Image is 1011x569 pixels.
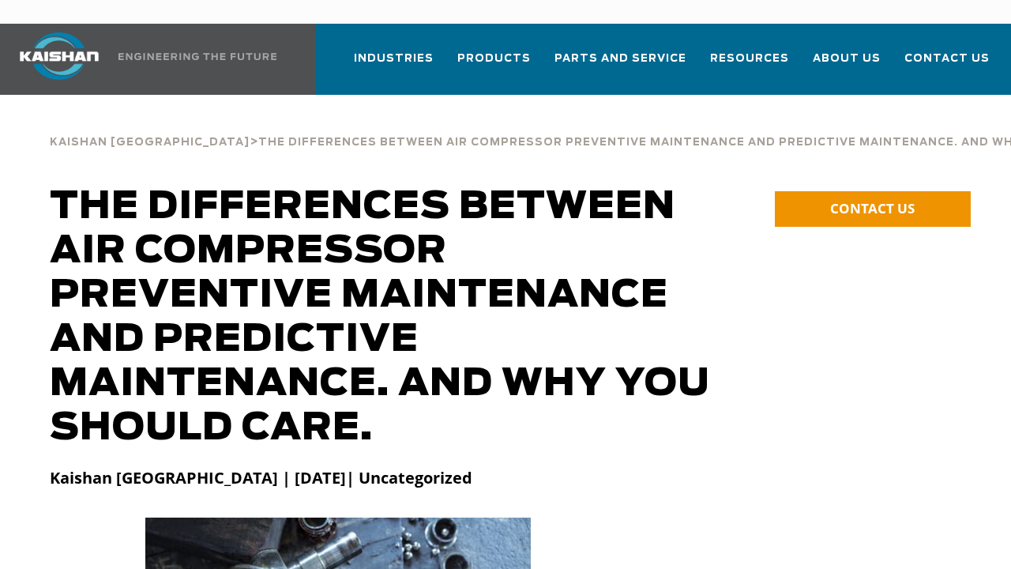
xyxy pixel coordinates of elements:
[50,134,250,149] a: Kaishan [GEOGRAPHIC_DATA]
[354,50,434,68] span: Industries
[50,467,472,488] strong: Kaishan [GEOGRAPHIC_DATA] | [DATE]| Uncategorized
[554,38,686,92] a: Parts and Service
[50,185,728,450] h1: The Differences Between Air Compressor Preventive Maintenance and Predictive Maintenance. And Why...
[775,191,971,227] a: CONTACT US
[50,138,250,148] span: Kaishan [GEOGRAPHIC_DATA]
[830,199,915,217] span: CONTACT US
[457,38,531,92] a: Products
[354,38,434,92] a: Industries
[813,38,881,92] a: About Us
[904,50,990,68] span: Contact Us
[118,53,276,60] img: Engineering the future
[554,50,686,68] span: Parts and Service
[904,38,990,92] a: Contact Us
[710,50,789,68] span: Resources
[457,50,531,68] span: Products
[813,50,881,68] span: About Us
[710,38,789,92] a: Resources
